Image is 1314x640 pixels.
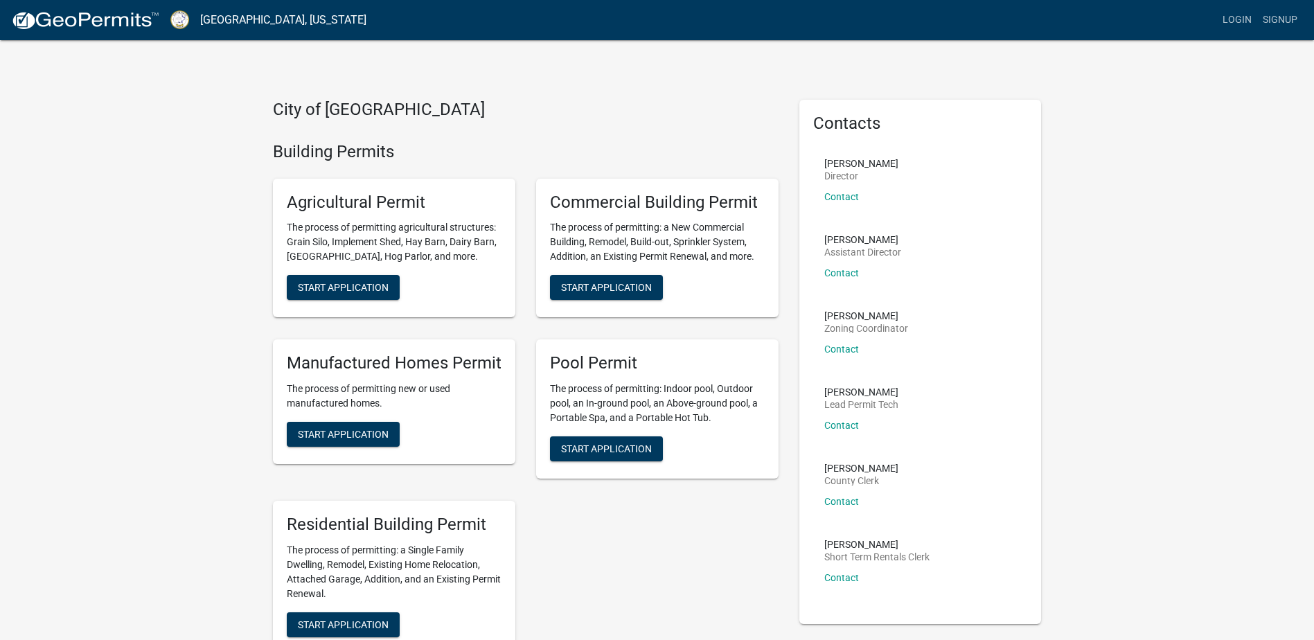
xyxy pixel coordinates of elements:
p: County Clerk [824,476,898,486]
p: Lead Permit Tech [824,400,898,409]
p: Assistant Director [824,247,901,257]
a: Signup [1257,7,1303,33]
a: Contact [824,572,859,583]
p: [PERSON_NAME] [824,387,898,397]
p: The process of permitting: a New Commercial Building, Remodel, Build-out, Sprinkler System, Addit... [550,220,765,264]
span: Start Application [561,282,652,293]
a: Contact [824,267,859,278]
h5: Residential Building Permit [287,515,501,535]
p: [PERSON_NAME] [824,540,930,549]
p: Director [824,171,898,181]
button: Start Application [287,422,400,447]
button: Start Application [287,275,400,300]
a: Contact [824,496,859,507]
h5: Manufactured Homes Permit [287,353,501,373]
p: [PERSON_NAME] [824,311,908,321]
h5: Commercial Building Permit [550,193,765,213]
h5: Contacts [813,114,1028,134]
p: [PERSON_NAME] [824,159,898,168]
h5: Pool Permit [550,353,765,373]
span: Start Application [561,443,652,454]
button: Start Application [550,275,663,300]
button: Start Application [287,612,400,637]
a: Contact [824,191,859,202]
a: Contact [824,344,859,355]
p: [PERSON_NAME] [824,235,901,245]
a: [GEOGRAPHIC_DATA], [US_STATE] [200,8,366,32]
span: Start Application [298,282,389,293]
p: The process of permitting agricultural structures: Grain Silo, Implement Shed, Hay Barn, Dairy Ba... [287,220,501,264]
p: Short Term Rentals Clerk [824,552,930,562]
h5: Agricultural Permit [287,193,501,213]
a: Contact [824,420,859,431]
span: Start Application [298,619,389,630]
a: Login [1217,7,1257,33]
button: Start Application [550,436,663,461]
p: Zoning Coordinator [824,323,908,333]
h4: Building Permits [273,142,779,162]
img: Putnam County, Georgia [170,10,189,29]
p: The process of permitting new or used manufactured homes. [287,382,501,411]
span: Start Application [298,429,389,440]
p: The process of permitting: Indoor pool, Outdoor pool, an In-ground pool, an Above-ground pool, a ... [550,382,765,425]
p: The process of permitting: a Single Family Dwelling, Remodel, Existing Home Relocation, Attached ... [287,543,501,601]
p: [PERSON_NAME] [824,463,898,473]
h4: City of [GEOGRAPHIC_DATA] [273,100,779,120]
